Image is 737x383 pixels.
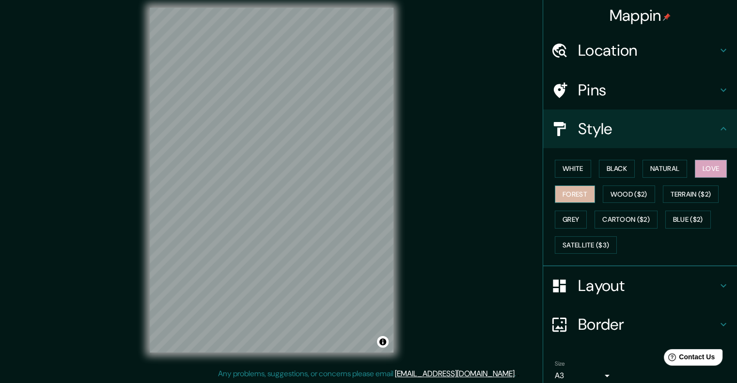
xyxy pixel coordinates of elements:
button: Natural [643,160,687,178]
button: Satellite ($3) [555,236,617,254]
button: Grey [555,211,587,229]
div: . [517,368,519,380]
div: Layout [543,266,737,305]
div: Border [543,305,737,344]
div: Pins [543,71,737,109]
img: pin-icon.png [663,13,671,21]
button: Cartoon ($2) [595,211,658,229]
label: Size [555,360,565,368]
h4: Border [578,315,718,334]
button: Black [599,160,635,178]
a: [EMAIL_ADDRESS][DOMAIN_NAME] [395,368,515,379]
button: Love [695,160,727,178]
h4: Mappin [610,6,671,25]
div: . [516,368,517,380]
button: Toggle attribution [377,336,389,348]
div: Style [543,109,737,148]
p: Any problems, suggestions, or concerns please email . [218,368,516,380]
h4: Style [578,119,718,138]
button: Forest [555,185,595,203]
iframe: Help widget launcher [651,345,726,372]
button: Blue ($2) [665,211,711,229]
div: Location [543,31,737,70]
h4: Pins [578,80,718,100]
h4: Layout [578,276,718,295]
h4: Location [578,41,718,60]
button: Wood ($2) [603,185,655,203]
button: White [555,160,591,178]
canvas: Map [150,8,393,352]
button: Terrain ($2) [663,185,719,203]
